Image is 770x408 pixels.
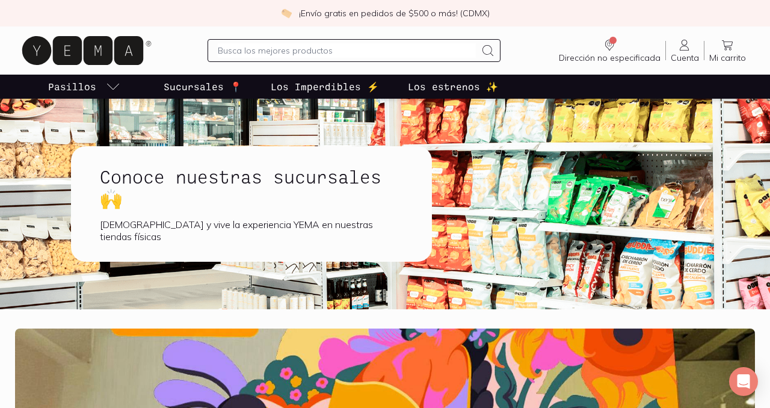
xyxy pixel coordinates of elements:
[46,75,123,99] a: pasillo-todos-link
[48,79,96,94] p: Pasillos
[729,367,758,396] div: Open Intercom Messenger
[666,38,704,63] a: Cuenta
[709,52,746,63] span: Mi carrito
[271,79,379,94] p: Los Imperdibles ⚡️
[71,146,470,262] a: Conoce nuestras sucursales 🙌[DEMOGRAPHIC_DATA] y vive la experiencia YEMA en nuestras tiendas fís...
[704,38,751,63] a: Mi carrito
[299,7,490,19] p: ¡Envío gratis en pedidos de $500 o más! (CDMX)
[671,52,699,63] span: Cuenta
[268,75,381,99] a: Los Imperdibles ⚡️
[100,165,403,209] h1: Conoce nuestras sucursales 🙌
[161,75,244,99] a: Sucursales 📍
[100,218,403,243] div: [DEMOGRAPHIC_DATA] y vive la experiencia YEMA en nuestras tiendas físicas
[408,79,498,94] p: Los estrenos ✨
[218,43,475,58] input: Busca los mejores productos
[559,52,661,63] span: Dirección no especificada
[554,38,665,63] a: Dirección no especificada
[405,75,500,99] a: Los estrenos ✨
[164,79,242,94] p: Sucursales 📍
[281,8,292,19] img: check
